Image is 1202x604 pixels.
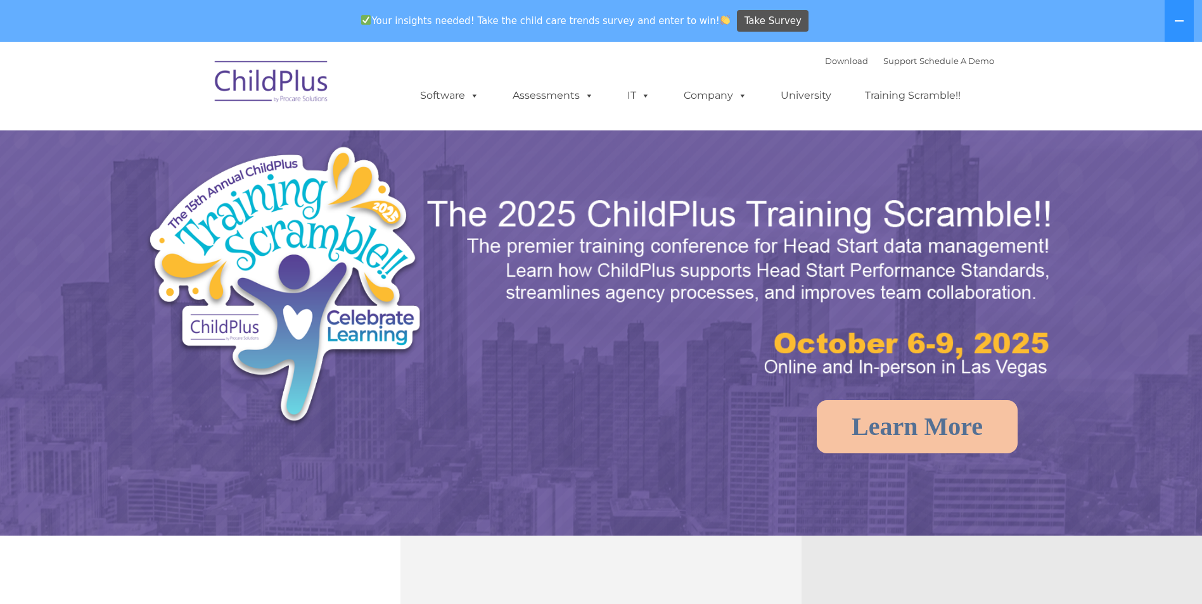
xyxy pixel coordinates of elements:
img: 👏 [720,15,730,25]
a: Software [407,83,492,108]
font: | [825,56,994,66]
a: IT [615,83,663,108]
a: Download [825,56,868,66]
a: University [768,83,844,108]
span: Your insights needed! Take the child care trends survey and enter to win! [356,8,736,33]
img: ✅ [361,15,371,25]
a: Training Scramble!! [852,83,973,108]
img: ChildPlus by Procare Solutions [208,52,335,115]
a: Take Survey [737,10,809,32]
a: Support [883,56,917,66]
span: Take Survey [745,10,802,32]
a: Schedule A Demo [919,56,994,66]
a: Assessments [500,83,606,108]
a: Company [671,83,760,108]
a: Learn More [817,400,1018,453]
